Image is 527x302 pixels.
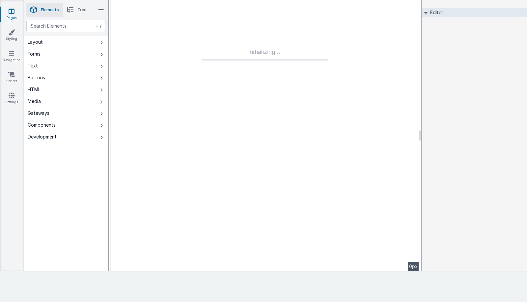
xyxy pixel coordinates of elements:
[24,72,108,84] button: Buttons
[24,107,108,119] button: Gateways
[408,262,419,271] div: 0px
[24,119,108,131] button: Components
[28,51,41,57] div: Forms
[28,98,41,105] div: Media
[94,20,101,32] span: + /
[28,74,45,81] div: Buttons
[28,134,57,140] div: Development
[24,36,108,48] button: Layout
[24,60,108,72] button: Text
[24,131,108,143] button: Development
[28,110,49,116] div: Gateways
[28,63,38,69] div: Text
[28,39,43,45] div: Layout
[202,47,328,61] div: Initializing ...
[24,84,108,95] button: HTML
[24,95,108,107] button: Media
[28,122,56,128] div: Components
[428,8,443,17] h2: Editor
[77,7,86,13] span: Tree
[41,7,59,13] span: Elements
[26,20,105,32] input: Search Elements...
[24,48,108,60] button: Forms
[28,86,41,93] div: HTML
